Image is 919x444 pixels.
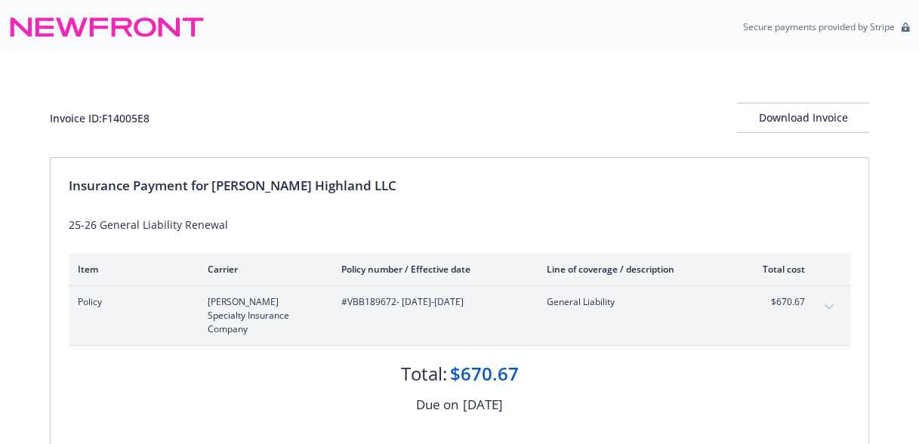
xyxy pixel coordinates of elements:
span: #VBB189672 - [DATE]-[DATE] [341,295,523,309]
div: Item [78,263,183,276]
div: Total: [401,361,447,387]
span: General Liability [547,295,724,309]
span: Policy [78,295,183,309]
span: [PERSON_NAME] Specialty Insurance Company [208,295,317,336]
span: $670.67 [748,295,805,309]
div: Policy[PERSON_NAME] Specialty Insurance Company#VBB189672- [DATE]-[DATE]General Liability$670.67e... [69,286,850,345]
p: Secure payments provided by Stripe [743,20,895,33]
div: Line of coverage / description [547,263,724,276]
div: Download Invoice [737,103,869,132]
div: Invoice ID: F14005E8 [50,110,150,126]
div: 25-26 General Liability Renewal [69,217,850,233]
div: Insurance Payment for [PERSON_NAME] Highland LLC [69,176,850,196]
div: Carrier [208,263,317,276]
div: Policy number / Effective date [341,263,523,276]
div: Due on [416,395,458,415]
div: $670.67 [450,361,519,387]
div: Total cost [748,263,805,276]
div: [DATE] [463,395,503,415]
button: expand content [817,295,841,319]
button: Download Invoice [737,103,869,133]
